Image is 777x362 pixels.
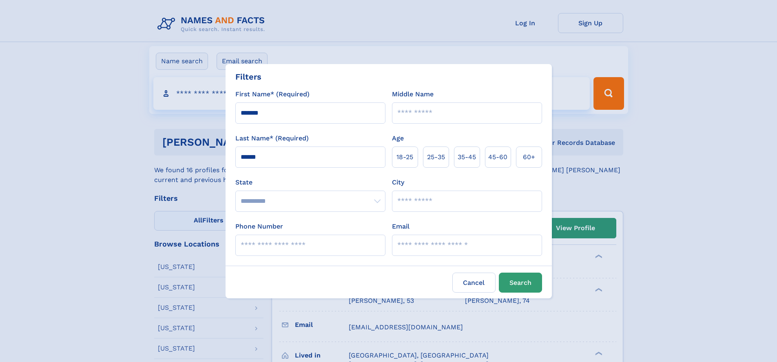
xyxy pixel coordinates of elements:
[396,152,413,162] span: 18‑25
[499,273,542,293] button: Search
[392,89,434,99] label: Middle Name
[452,273,496,293] label: Cancel
[235,89,310,99] label: First Name* (Required)
[458,152,476,162] span: 35‑45
[235,222,283,231] label: Phone Number
[392,178,404,187] label: City
[235,178,385,187] label: State
[392,133,404,143] label: Age
[235,71,261,83] div: Filters
[235,133,309,143] label: Last Name* (Required)
[392,222,410,231] label: Email
[523,152,535,162] span: 60+
[427,152,445,162] span: 25‑35
[488,152,507,162] span: 45‑60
